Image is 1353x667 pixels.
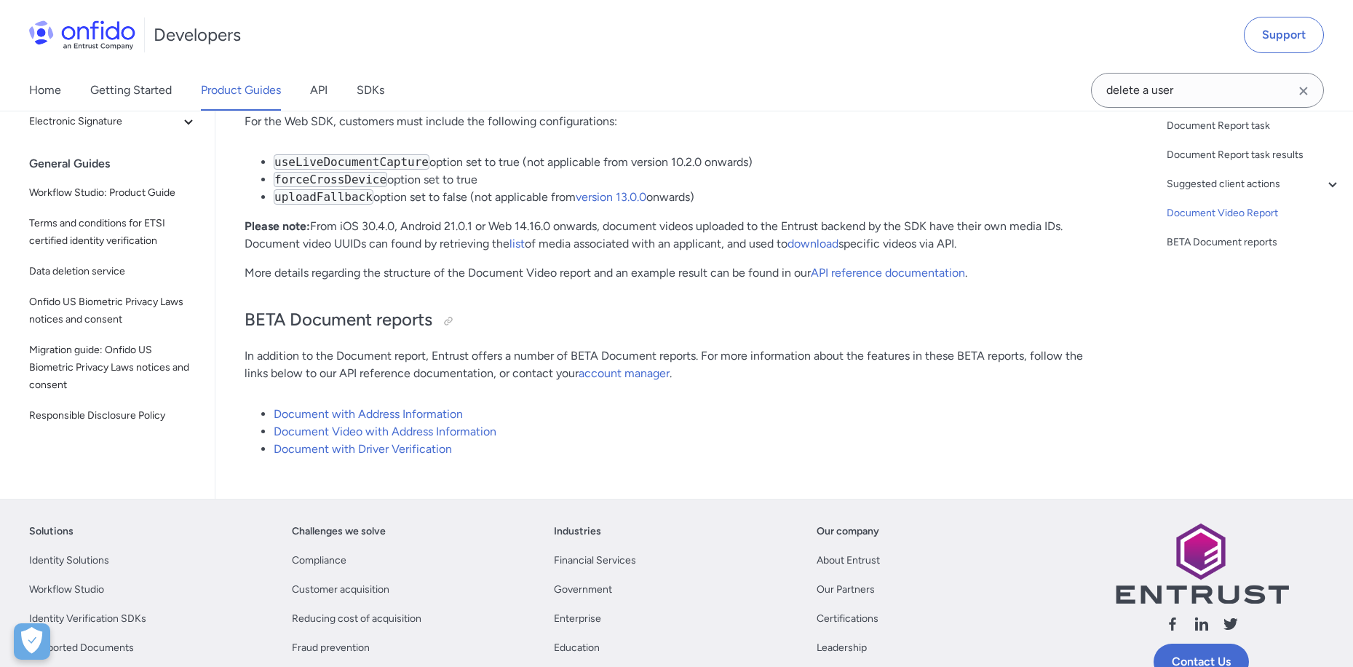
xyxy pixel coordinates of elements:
a: Document with Driver Verification [274,442,452,456]
button: Electronic Signature [23,107,203,136]
li: option set to true (not applicable from version 10.2.0 onwards) [274,154,1106,171]
a: Compliance [292,552,346,569]
svg: Follow us facebook [1164,615,1181,633]
svg: Clear search field button [1295,82,1312,100]
h1: Developers [154,23,241,47]
a: API reference documentation [811,266,965,280]
a: Our Partners [817,581,875,599]
a: Challenges we solve [292,523,386,540]
a: Getting Started [90,70,172,111]
a: Fraud prevention [292,639,370,657]
p: More details regarding the structure of the Document Video report and an example result can be fo... [245,264,1106,282]
a: Document Video Report [1167,205,1341,222]
a: account manager [579,366,670,380]
strong: Please note: [245,219,310,233]
a: Leadership [817,639,867,657]
a: Support [1244,17,1324,53]
div: Cookie Preferences [14,623,50,660]
a: Follow us linkedin [1193,615,1210,638]
a: Our company [817,523,879,540]
a: Customer acquisition [292,581,389,599]
a: Product Guides [201,70,281,111]
a: Workflow Studio: Product Guide [23,178,203,208]
span: Electronic Signature [29,113,180,130]
svg: Follow us linkedin [1193,615,1210,633]
span: Data deletion service [29,263,197,280]
p: In addition to the Document report, Entrust offers a number of BETA Document reports. For more in... [245,347,1106,382]
p: For the Web SDK, customers must include the following configurations: [245,113,1106,130]
a: API [310,70,328,111]
a: Workflow Studio [29,581,104,599]
a: Follow us X (Twitter) [1222,615,1239,638]
a: Education [554,639,600,657]
a: Suggested client actions [1167,175,1341,193]
a: Data deletion service [23,257,203,286]
a: Industries [554,523,601,540]
code: useLiveDocumentCapture [274,154,429,170]
a: download [787,237,838,250]
a: Onfido US Biometric Privacy Laws notices and consent [23,288,203,334]
img: Entrust logo [1114,523,1289,604]
img: Onfido Logo [29,20,135,50]
button: Open Preferences [14,623,50,660]
a: Identity Verification SDKs [29,610,146,628]
a: Document with Address Information [274,407,463,421]
code: forceCrossDevice [274,172,387,187]
a: Migration guide: Onfido US Biometric Privacy Laws notices and consent [23,336,203,400]
li: option set to true [274,171,1106,189]
a: Responsible Disclosure Policy [23,401,203,430]
a: SDKs [357,70,384,111]
a: Solutions [29,523,74,540]
h2: BETA Document reports [245,308,1106,333]
a: Financial Services [554,552,636,569]
a: Supported Documents [29,639,134,657]
span: Onfido US Biometric Privacy Laws notices and consent [29,293,197,328]
a: Reducing cost of acquisition [292,610,421,628]
a: Terms and conditions for ETSI certified identity verification [23,209,203,256]
a: Home [29,70,61,111]
a: Document Report task [1167,117,1341,135]
li: option set to false (not applicable from onwards) [274,189,1106,206]
a: Certifications [817,610,878,628]
a: BETA Document reports [1167,234,1341,251]
code: uploadFallback [274,189,373,205]
svg: Follow us X (Twitter) [1222,615,1239,633]
a: Document Video with Address Information [274,425,496,438]
a: About Entrust [817,552,880,569]
a: Identity Solutions [29,552,109,569]
a: version 13.0.0 [576,190,646,204]
a: Document Report task results [1167,146,1341,164]
div: General Guides [29,149,209,178]
span: Migration guide: Onfido US Biometric Privacy Laws notices and consent [29,342,197,394]
a: Enterprise [554,610,601,628]
a: Government [554,581,612,599]
a: list [509,237,525,250]
span: Terms and conditions for ETSI certified identity verification [29,215,197,250]
p: From iOS 30.4.0, Android 21.0.1 or Web 14.16.0 onwards, document videos uploaded to the Entrust b... [245,218,1106,253]
span: Responsible Disclosure Policy [29,407,197,425]
a: Follow us facebook [1164,615,1181,638]
input: Onfido search input field [1091,73,1324,108]
span: Workflow Studio: Product Guide [29,184,197,202]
